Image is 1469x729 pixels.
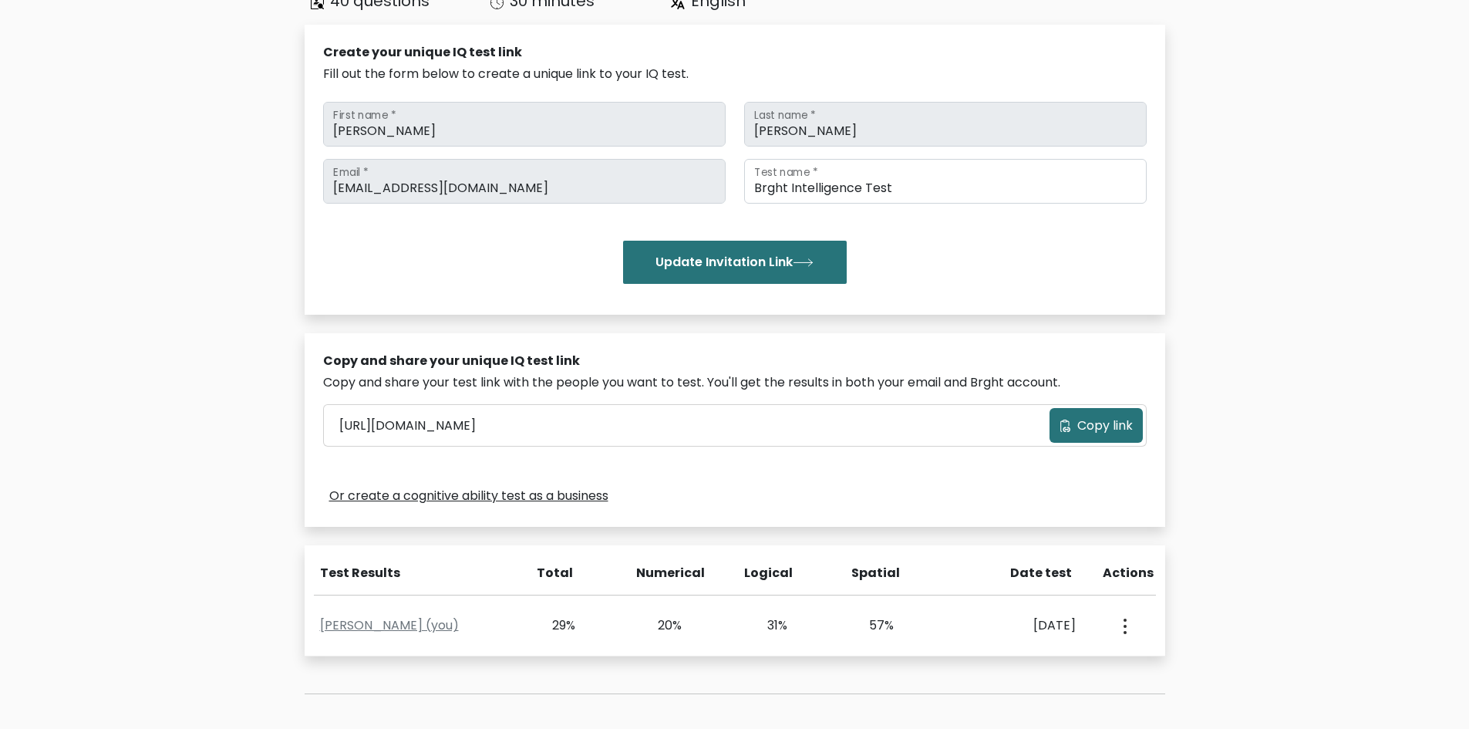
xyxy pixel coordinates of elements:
input: Last name [744,102,1147,147]
div: Copy and share your test link with the people you want to test. You'll get the results in both yo... [323,373,1147,392]
span: Copy link [1077,417,1133,435]
input: Email [323,159,726,204]
a: [PERSON_NAME] (you) [320,616,459,634]
div: Fill out the form below to create a unique link to your IQ test. [323,65,1147,83]
button: Update Invitation Link [623,241,847,284]
a: Or create a cognitive ability test as a business [329,487,608,505]
input: First name [323,102,726,147]
div: Numerical [636,564,681,582]
div: Actions [1103,564,1156,582]
div: 20% [638,616,682,635]
div: 31% [744,616,788,635]
button: Copy link [1050,408,1143,443]
div: Create your unique IQ test link [323,43,1147,62]
div: 29% [532,616,576,635]
input: Test name [744,159,1147,204]
div: Date test [959,564,1084,582]
div: Test Results [320,564,510,582]
div: Total [529,564,574,582]
div: Spatial [851,564,896,582]
div: Logical [744,564,789,582]
div: [DATE] [956,616,1076,635]
div: 57% [850,616,894,635]
div: Copy and share your unique IQ test link [323,352,1147,370]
